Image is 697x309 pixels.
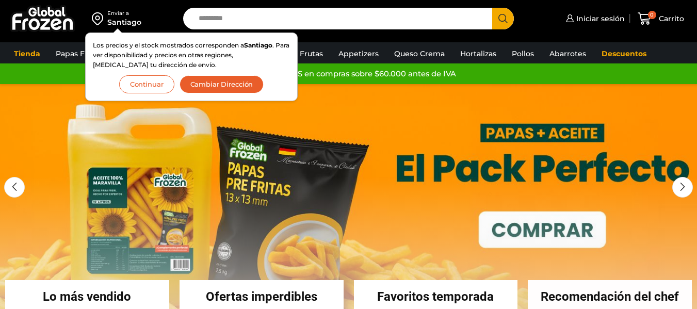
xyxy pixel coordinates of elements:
a: Iniciar sesión [563,8,625,29]
h2: Ofertas imperdibles [180,290,344,303]
a: Papas Fritas [51,44,106,63]
div: Santiago [107,17,141,27]
p: Los precios y el stock mostrados corresponden a . Para ver disponibilidad y precios en otras regi... [93,40,290,70]
a: Descuentos [596,44,652,63]
a: Appetizers [333,44,384,63]
a: Pollos [507,44,539,63]
h2: Favoritos temporada [354,290,518,303]
span: Iniciar sesión [574,13,625,24]
span: Carrito [656,13,684,24]
button: Search button [492,8,514,29]
a: Hortalizas [455,44,501,63]
div: Next slide [672,177,693,198]
h2: Recomendación del chef [528,290,692,303]
span: 0 [648,11,656,19]
h2: Lo más vendido [5,290,169,303]
a: 0 Carrito [635,7,687,31]
a: Abarrotes [544,44,591,63]
div: Enviar a [107,10,141,17]
strong: Santiago [244,41,272,49]
button: Cambiar Dirección [180,75,264,93]
a: Queso Crema [389,44,450,63]
img: address-field-icon.svg [92,10,107,27]
button: Continuar [119,75,174,93]
a: Tienda [9,44,45,63]
div: Previous slide [4,177,25,198]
